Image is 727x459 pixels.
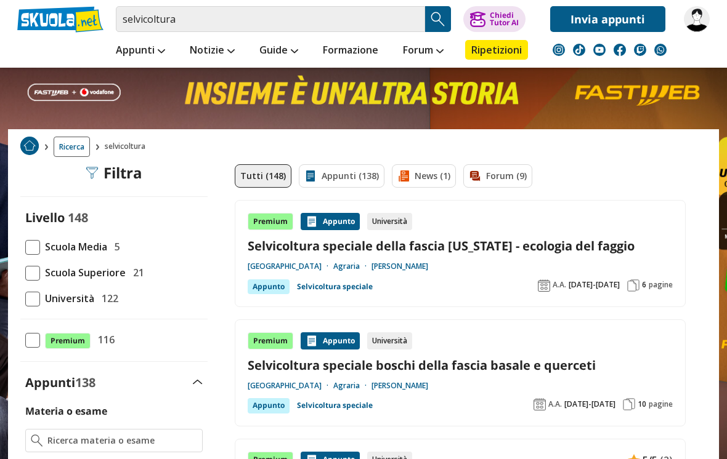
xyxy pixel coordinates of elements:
[534,398,546,410] img: Anno accademico
[642,280,646,290] span: 6
[548,399,562,409] span: A.A.
[333,381,372,391] a: Agraria
[429,10,447,28] img: Cerca appunti, riassunti o versioni
[248,357,673,373] a: Selvicoltura speciale boschi della fascia basale e querceti
[86,164,142,182] div: Filtra
[306,335,318,347] img: Appunti contenuto
[128,265,144,281] span: 21
[248,237,673,254] a: Selvicoltura speciale della fascia [US_STATE] - ecologia del faggio
[45,333,91,349] span: Premium
[193,380,203,385] img: Apri e chiudi sezione
[333,261,372,271] a: Agraria
[86,167,99,179] img: Filtra filtri mobile
[299,164,384,188] a: Appunti (138)
[638,399,646,409] span: 10
[297,279,373,294] a: Selvicoltura speciale
[304,170,317,182] img: Appunti filtro contenuto
[20,137,39,157] a: Home
[301,332,360,349] div: Appunto
[40,239,107,255] span: Scuola Media
[465,40,528,60] a: Ripetizioni
[248,213,293,230] div: Premium
[248,261,333,271] a: [GEOGRAPHIC_DATA]
[110,239,120,255] span: 5
[297,398,373,413] a: Selvicoltura speciale
[248,279,290,294] div: Appunto
[538,279,550,292] img: Anno accademico
[105,137,150,157] span: selvicoltura
[47,434,197,447] input: Ricerca materia o esame
[248,381,333,391] a: [GEOGRAPHIC_DATA]
[564,399,615,409] span: [DATE]-[DATE]
[397,170,410,182] img: News filtro contenuto
[684,6,710,32] img: Davidwks
[573,44,585,56] img: tiktok
[627,279,640,292] img: Pagine
[634,44,646,56] img: twitch
[256,40,301,62] a: Guide
[463,6,526,32] button: ChiediTutor AI
[623,398,635,410] img: Pagine
[593,44,606,56] img: youtube
[54,137,90,157] a: Ricerca
[569,280,620,290] span: [DATE]-[DATE]
[367,213,412,230] div: Università
[469,170,481,182] img: Forum filtro contenuto
[20,137,39,155] img: Home
[235,164,291,188] a: Tutti (148)
[25,374,95,391] label: Appunti
[649,399,673,409] span: pagine
[649,280,673,290] span: pagine
[75,374,95,391] span: 138
[372,261,428,271] a: [PERSON_NAME]
[97,290,118,306] span: 122
[40,265,126,281] span: Scuola Superiore
[25,404,107,418] label: Materia o esame
[187,40,238,62] a: Notizie
[392,164,456,188] a: News (1)
[425,6,451,32] button: Search Button
[553,280,566,290] span: A.A.
[68,209,88,226] span: 148
[306,215,318,228] img: Appunti contenuto
[248,332,293,349] div: Premium
[40,290,94,306] span: Università
[31,434,43,447] img: Ricerca materia o esame
[400,40,447,62] a: Forum
[113,40,168,62] a: Appunti
[614,44,626,56] img: facebook
[550,6,665,32] a: Invia appunti
[248,398,290,413] div: Appunto
[553,44,565,56] img: instagram
[25,209,65,226] label: Livello
[654,44,667,56] img: WhatsApp
[367,332,412,349] div: Università
[320,40,381,62] a: Formazione
[301,213,360,230] div: Appunto
[490,12,519,26] div: Chiedi Tutor AI
[463,164,532,188] a: Forum (9)
[93,332,115,348] span: 116
[372,381,428,391] a: [PERSON_NAME]
[116,6,425,32] input: Cerca appunti, riassunti o versioni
